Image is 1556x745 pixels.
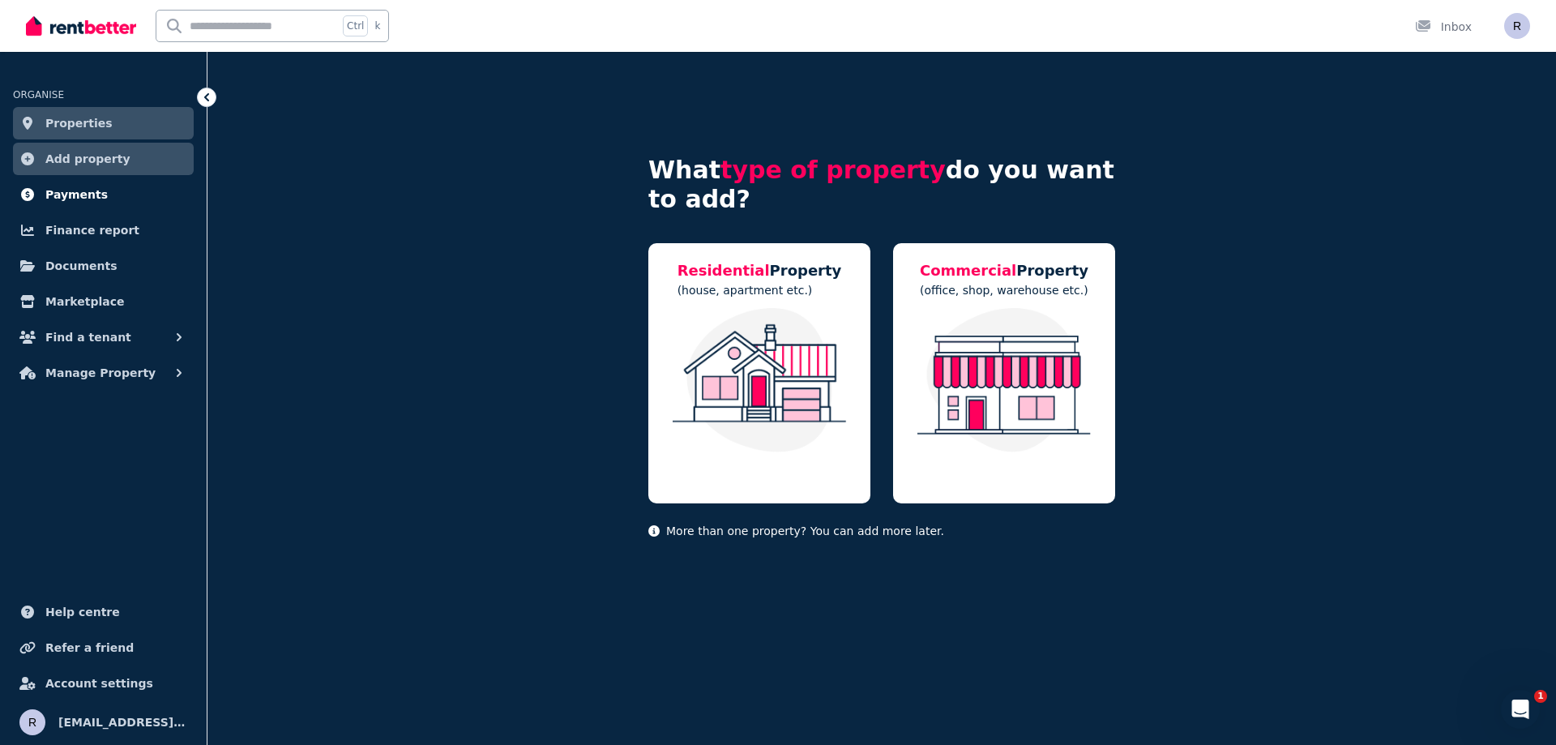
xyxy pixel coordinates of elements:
[45,113,113,133] span: Properties
[45,638,134,657] span: Refer a friend
[1415,19,1472,35] div: Inbox
[1501,690,1540,729] iframe: Intercom live chat
[26,14,136,38] img: RentBetter
[13,214,194,246] a: Finance report
[45,674,153,693] span: Account settings
[678,259,842,282] h5: Property
[13,250,194,282] a: Documents
[720,156,946,184] span: type of property
[13,357,194,389] button: Manage Property
[343,15,368,36] span: Ctrl
[45,185,108,204] span: Payments
[648,156,1115,214] h4: What do you want to add?
[13,285,194,318] a: Marketplace
[13,143,194,175] a: Add property
[1534,690,1547,703] span: 1
[45,256,118,276] span: Documents
[58,713,187,732] span: [EMAIL_ADDRESS][DOMAIN_NAME]
[920,262,1016,279] span: Commercial
[13,178,194,211] a: Payments
[45,363,156,383] span: Manage Property
[13,107,194,139] a: Properties
[920,282,1088,298] p: (office, shop, warehouse etc.)
[678,262,770,279] span: Residential
[1504,13,1530,39] img: rownal@yahoo.com.au
[920,259,1088,282] h5: Property
[45,221,139,240] span: Finance report
[19,709,45,735] img: rownal@yahoo.com.au
[665,308,854,452] img: Residential Property
[45,602,120,622] span: Help centre
[678,282,842,298] p: (house, apartment etc.)
[13,89,64,101] span: ORGANISE
[13,596,194,628] a: Help centre
[648,523,1115,539] p: More than one property? You can add more later.
[45,292,124,311] span: Marketplace
[13,321,194,353] button: Find a tenant
[45,149,130,169] span: Add property
[13,632,194,664] a: Refer a friend
[13,667,194,700] a: Account settings
[45,328,131,347] span: Find a tenant
[374,19,380,32] span: k
[909,308,1099,452] img: Commercial Property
